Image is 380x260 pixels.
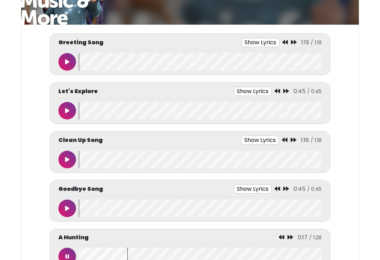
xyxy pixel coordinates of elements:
[58,233,89,242] p: A Hunting
[309,234,322,241] span: / 1:28
[58,136,103,144] p: Clean Up Song
[298,233,308,241] span: 0:17
[301,136,309,144] span: 1:18
[241,38,279,47] button: Show Lyrics
[307,88,322,95] span: / 0:45
[311,39,322,46] span: / 1:19
[234,87,272,96] button: Show Lyrics
[58,87,98,96] p: Let's Explore
[234,184,272,194] button: Show Lyrics
[293,185,305,193] span: 0:45
[58,38,103,47] p: Greeting Song
[301,38,309,46] span: 1:19
[241,136,279,145] button: Show Lyrics
[58,185,103,193] p: Goodbye Song
[293,87,305,95] span: 0:45
[311,137,322,144] span: / 1:18
[307,186,322,193] span: / 0:45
